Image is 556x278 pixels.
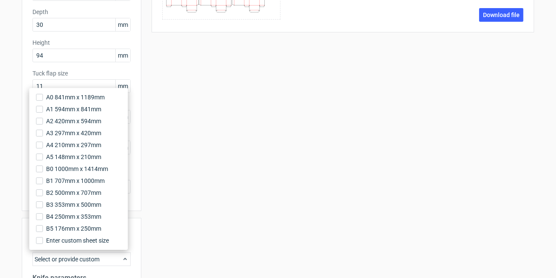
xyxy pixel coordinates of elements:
span: B4 250mm x 353mm [46,212,101,221]
span: A2 420mm x 594mm [46,117,101,125]
label: Depth [32,8,131,16]
span: B0 1000mm x 1414mm [46,165,108,173]
div: Select or provide custom [32,252,131,266]
a: Download file [479,8,524,22]
span: mm [115,80,130,93]
span: B2 500mm x 707mm [46,188,101,197]
span: A0 841mm x 1189mm [46,93,105,101]
label: Tuck flap size [32,69,131,78]
label: Height [32,38,131,47]
span: A4 210mm x 297mm [46,141,101,149]
span: A3 297mm x 420mm [46,129,101,137]
span: mm [115,49,130,62]
span: mm [115,18,130,31]
span: A1 594mm x 841mm [46,105,101,113]
span: B3 353mm x 500mm [46,200,101,209]
span: Enter custom sheet size [46,236,109,245]
span: B1 707mm x 1000mm [46,177,105,185]
span: A5 148mm x 210mm [46,153,101,161]
span: B5 176mm x 250mm [46,224,101,233]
